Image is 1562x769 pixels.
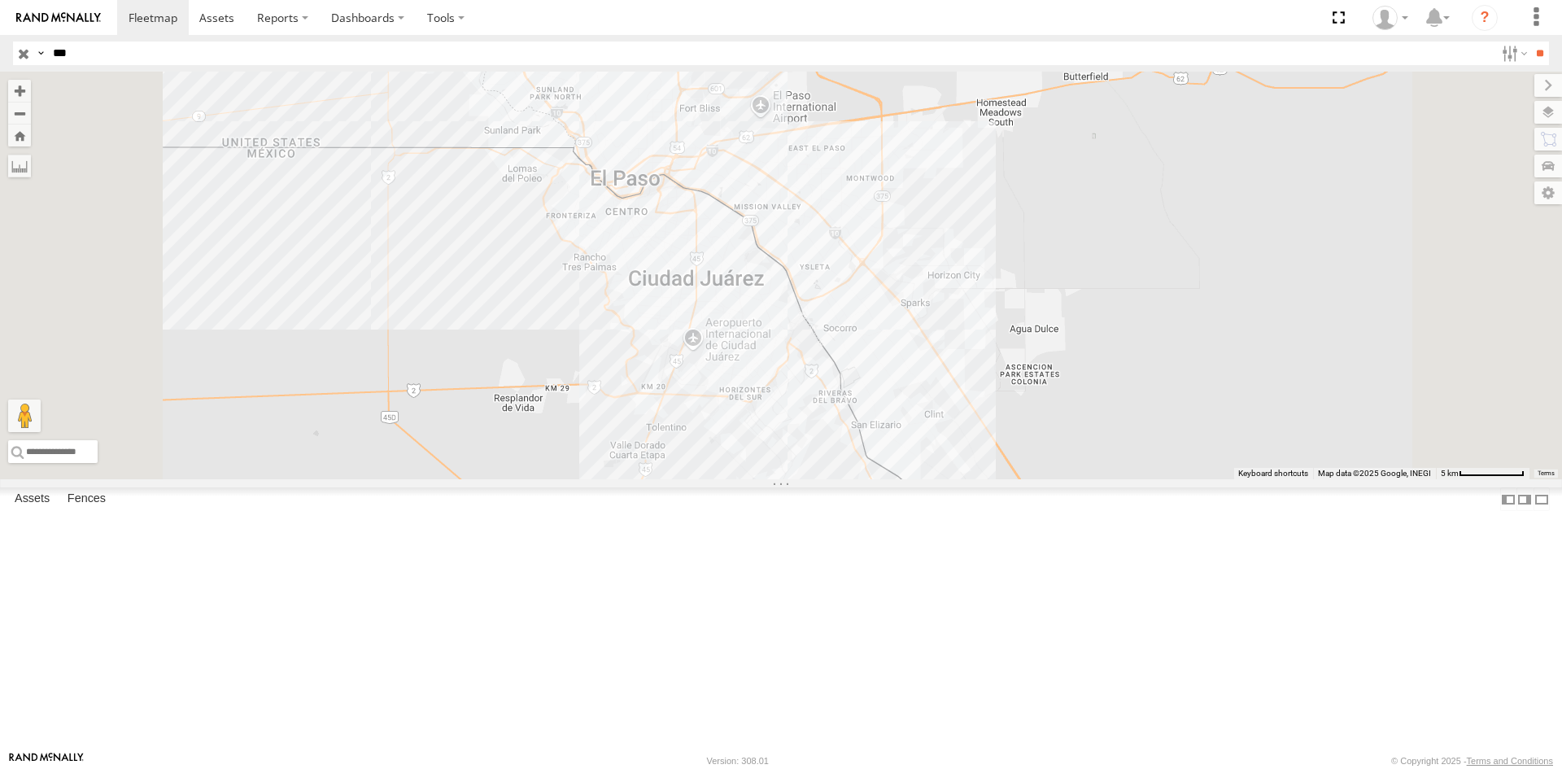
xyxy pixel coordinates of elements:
[8,125,31,146] button: Zoom Home
[1472,5,1498,31] i: ?
[9,753,84,769] a: Visit our Website
[8,80,31,102] button: Zoom in
[1238,468,1308,479] button: Keyboard shortcuts
[1436,468,1529,479] button: Map Scale: 5 km per 77 pixels
[7,488,58,511] label: Assets
[1495,42,1530,65] label: Search Filter Options
[1467,756,1553,766] a: Terms and Conditions
[34,42,47,65] label: Search Query
[1534,181,1562,204] label: Map Settings
[707,756,769,766] div: Version: 308.01
[1318,469,1431,478] span: Map data ©2025 Google, INEGI
[1500,487,1516,511] label: Dock Summary Table to the Left
[59,488,114,511] label: Fences
[16,12,101,24] img: rand-logo.svg
[8,155,31,177] label: Measure
[1534,487,1550,511] label: Hide Summary Table
[8,102,31,125] button: Zoom out
[1367,6,1414,30] div: Roberto Garcia
[1391,756,1553,766] div: © Copyright 2025 -
[1538,470,1555,477] a: Terms (opens in new tab)
[8,400,41,432] button: Drag Pegman onto the map to open Street View
[1441,469,1459,478] span: 5 km
[1516,487,1533,511] label: Dock Summary Table to the Right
